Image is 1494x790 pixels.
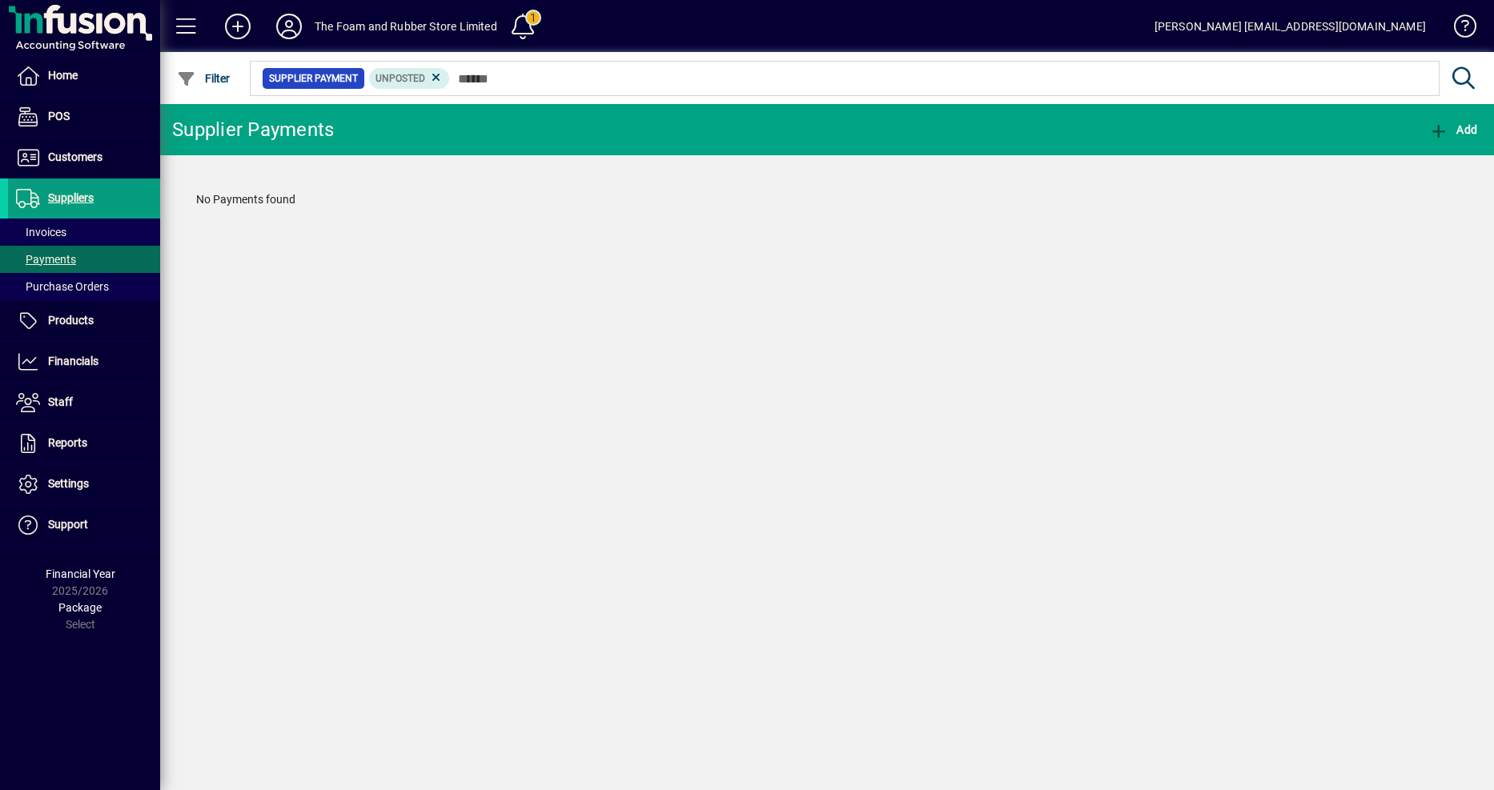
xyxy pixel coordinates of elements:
span: Purchase Orders [16,280,109,293]
span: Customers [48,150,102,163]
a: Financials [8,342,160,382]
a: Settings [8,464,160,504]
a: Payments [8,246,160,273]
a: Reports [8,423,160,463]
span: Invoices [16,226,66,239]
span: Suppliers [48,191,94,204]
a: Purchase Orders [8,273,160,300]
a: Invoices [8,219,160,246]
button: Profile [263,12,315,41]
mat-chip: Supplier Payment Status: Unposted [369,68,450,89]
a: POS [8,97,160,137]
span: Supplier Payment [269,70,358,86]
button: Filter [173,64,235,93]
a: Customers [8,138,160,178]
div: Supplier Payments [172,117,334,142]
div: The Foam and Rubber Store Limited [315,14,497,39]
span: Home [48,69,78,82]
span: Filter [177,72,231,85]
span: Financials [48,355,98,367]
div: [PERSON_NAME] [EMAIL_ADDRESS][DOMAIN_NAME] [1155,14,1426,39]
a: Knowledge Base [1442,3,1474,55]
a: Home [8,56,160,96]
span: Package [58,601,102,614]
span: Products [48,314,94,327]
span: POS [48,110,70,122]
span: Reports [48,436,87,449]
button: Add [212,12,263,41]
span: Support [48,518,88,531]
a: Support [8,505,160,545]
span: Unposted [376,73,425,84]
span: Financial Year [46,567,115,580]
button: Add [1425,115,1481,144]
a: Staff [8,383,160,423]
div: No Payments found [180,175,1474,224]
a: Products [8,301,160,341]
span: Payments [16,253,76,266]
span: Staff [48,395,73,408]
span: Add [1429,123,1477,136]
span: Settings [48,477,89,490]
